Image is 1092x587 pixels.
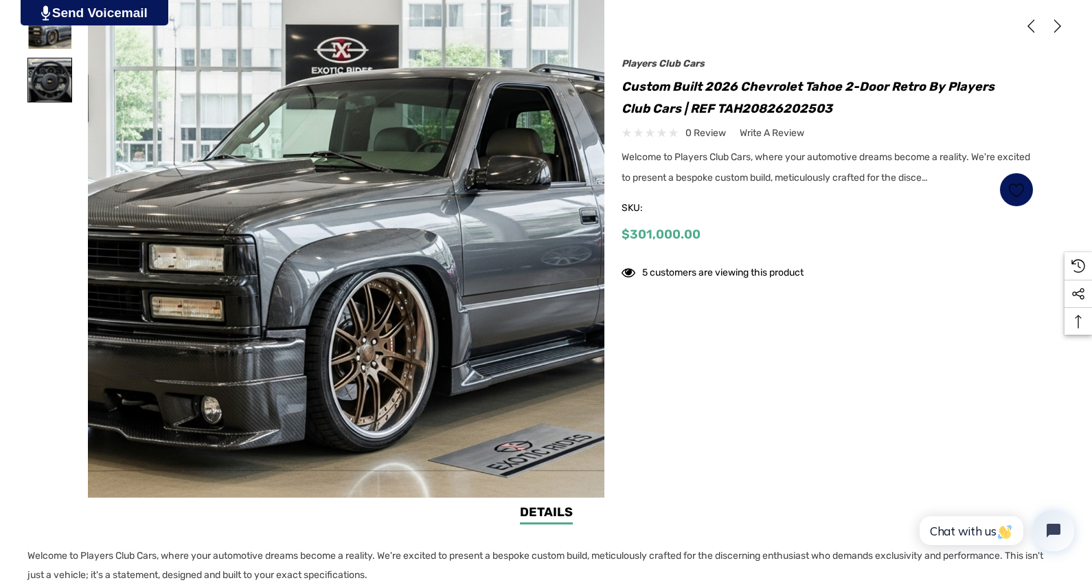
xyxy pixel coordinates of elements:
a: Next [1045,19,1065,33]
span: Write a Review [740,127,804,140]
div: 5 customers are viewing this product [622,260,804,281]
a: Wish List [999,173,1034,207]
svg: Recently Viewed [1071,259,1085,273]
h1: Custom Built 2026 Chevrolet Tahoe 2-Door Retro by Players Club Cars | REF TAH20826202503 [622,76,1034,120]
img: Custom Built 2026 Chevrolet Tahoe 2-Door Retro by Players Club Cars | REF TAH20826202503 [28,58,71,102]
a: Write a Review [740,124,804,142]
a: Previous [1024,19,1043,33]
svg: Wish List [1009,182,1025,198]
span: 0 review [685,124,726,142]
img: PjwhLS0gR2VuZXJhdG9yOiBHcmF2aXQuaW8gLS0+PHN2ZyB4bWxucz0iaHR0cDovL3d3dy53My5vcmcvMjAwMC9zdmciIHhtb... [41,5,50,21]
span: Welcome to Players Club Cars, where your automotive dreams become a reality. We're excited to pre... [622,151,1030,184]
svg: Top [1065,315,1092,329]
svg: Social Media [1071,287,1085,301]
a: Players Club Cars [622,58,705,69]
iframe: Tidio Chat [905,498,1086,563]
span: SKU: [622,199,690,218]
p: Welcome to Players Club Cars, where your automotive dreams become a reality. We're excited to pre... [27,546,1056,585]
img: Custom Built 2026 Chevrolet Tahoe 2-Door Retro by Players Club Cars | REF TAH20826202503 [28,5,71,49]
span: $301,000.00 [622,227,701,242]
a: Details [520,503,573,524]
